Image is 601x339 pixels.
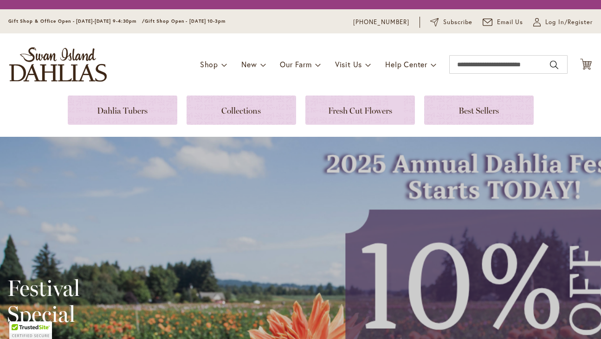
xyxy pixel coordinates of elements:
[9,321,52,339] div: TrustedSite Certified
[9,47,107,82] a: store logo
[335,59,362,69] span: Visit Us
[280,59,311,69] span: Our Farm
[145,18,226,24] span: Gift Shop Open - [DATE] 10-3pm
[545,18,593,27] span: Log In/Register
[241,59,257,69] span: New
[353,18,409,27] a: [PHONE_NUMBER]
[430,18,472,27] a: Subscribe
[483,18,523,27] a: Email Us
[385,59,427,69] span: Help Center
[7,275,248,327] h2: Festival Special
[533,18,593,27] a: Log In/Register
[550,58,558,72] button: Search
[8,18,145,24] span: Gift Shop & Office Open - [DATE]-[DATE] 9-4:30pm /
[443,18,472,27] span: Subscribe
[497,18,523,27] span: Email Us
[200,59,218,69] span: Shop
